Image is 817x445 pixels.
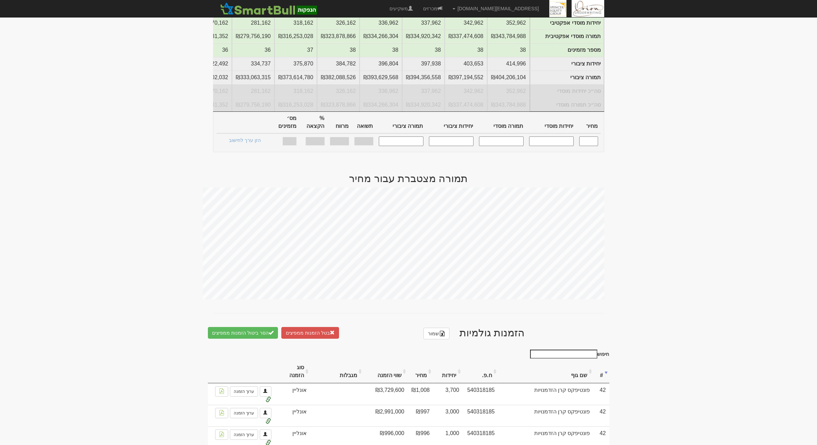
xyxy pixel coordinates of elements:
[594,383,609,405] td: 42
[352,112,376,133] th: תשואה
[402,98,445,112] td: סה״כ תמורה
[360,84,402,98] td: סה״כ יחידות
[275,405,311,426] td: אונליין
[317,71,360,84] td: תמורה ציבורי
[232,43,275,57] td: מספר מזמינים
[530,98,604,112] td: סה״כ תמורה מוסדי
[445,29,487,43] td: תמורה אפקטיבית
[402,84,445,98] td: סה״כ יחידות
[208,327,278,339] button: הסר ביטול הזמנות ממפיצים
[360,98,402,112] td: סה״כ תמורה
[445,43,487,57] td: מספר מזמינים
[423,328,450,339] a: שמור
[487,84,530,98] td: סה״כ יחידות
[327,112,352,133] th: מרווח
[576,112,601,133] th: מחיר
[408,383,433,405] td: ₪1,008
[487,57,530,71] td: יחידות ציבורי
[433,405,463,426] td: 3,000
[275,98,317,112] td: סה״כ תמורה
[218,2,319,15] img: SmartBull Logo
[445,71,487,84] td: תמורה ציבורי
[487,98,530,112] td: סה״כ תמורה
[363,360,408,383] th: שווי הזמנה: activate to sort column ascending
[317,57,360,71] td: יחידות ציבורי
[530,350,597,359] input: חיפוש
[232,84,275,98] td: סה״כ יחידות
[445,16,487,30] td: יחידות אפקטיבי
[445,98,487,112] td: סה״כ תמורה
[360,43,402,57] td: מספר מזמינים
[498,405,594,426] td: פונטיפקס קרן הזדמנויות
[219,432,224,437] img: pdf-file-icon.png
[487,43,530,57] td: מספר מזמינים
[433,383,463,405] td: 3,700
[275,16,317,30] td: יחידות אפקטיבי
[275,57,317,71] td: יחידות ציבורי
[268,112,299,133] th: מס׳ מזמינים
[230,386,258,397] a: ערוך הזמנה
[310,360,363,383] th: מגבלות: activate to sort column ascending
[530,84,604,98] td: סה״כ יחידות מוסדי
[440,331,445,336] img: excel-file-black.png
[275,43,317,57] td: מספר מזמינים
[408,405,433,426] td: ₪997
[433,360,463,383] th: יחידות: activate to sort column ascending
[360,57,402,71] td: יחידות ציבורי
[528,350,609,359] label: חיפוש
[230,408,258,418] a: ערוך הזמנה
[402,43,445,57] td: מספר מזמינים
[317,98,360,112] td: סה״כ תמורה
[232,29,275,43] td: תמורה אפקטיבית
[360,29,402,43] td: תמורה אפקטיבית
[363,405,408,426] td: ₪2,991,000
[402,29,445,43] td: תמורה אפקטיבית
[594,405,609,426] td: 42
[208,327,609,339] h2: הזמנות גולמיות
[408,360,433,383] th: מחיר: activate to sort column ascending
[476,112,526,133] th: תמורה מוסדי
[299,112,327,133] th: % הקצאה
[275,360,311,383] th: סוג הזמנה: activate to sort column ascending
[232,57,275,71] td: יחידות ציבורי
[376,112,426,133] th: תמורה ציבורי
[402,16,445,30] td: יחידות אפקטיבי
[317,29,360,43] td: תמורה אפקטיבית
[530,71,604,84] td: תמורה ציבורי
[275,84,317,98] td: סה״כ יחידות
[213,173,604,184] h2: תמורה מצטברת עבור מחיר
[445,84,487,98] td: סה״כ יחידות
[530,16,604,30] td: יחידות מוסדי אפקטיבי
[360,71,402,84] td: תמורה ציבורי
[526,112,576,133] th: יחידות מוסדי
[317,43,360,57] td: מספר מזמינים
[402,71,445,84] td: תמורה ציבורי
[275,71,317,84] td: תמורה ציבורי
[232,98,275,112] td: סה״כ תמורה
[275,383,311,405] td: אונליין
[275,29,317,43] td: תמורה אפקטיבית
[445,57,487,71] td: יחידות ציבורי
[530,44,604,57] td: מספר מזמינים
[363,383,408,405] td: ₪3,729,600
[219,388,224,394] img: pdf-file-icon.png
[530,57,604,71] td: יחידות ציבורי
[463,405,498,426] td: 540318185
[317,84,360,98] td: סה״כ יחידות
[594,360,609,383] th: #: activate to sort column ascending
[232,71,275,84] td: תמורה ציבורי
[498,360,594,383] th: שם גוף: activate to sort column ascending
[530,30,604,44] td: תמורה מוסדי אפקטיבית
[230,430,258,440] a: ערוך הזמנה
[402,57,445,71] td: יחידות ציבורי
[219,410,224,416] img: pdf-file-icon.png
[463,383,498,405] td: 540318185
[426,112,476,133] th: יחידות ציבורי
[317,16,360,30] td: יחידות אפקטיבי
[360,16,402,30] td: יחידות אפקטיבי
[487,29,530,43] td: תמורה אפקטיבית
[232,16,275,30] td: יחידות אפקטיבי
[487,16,530,30] td: יחידות אפקטיבי
[498,383,594,405] td: פונטיפקס קרן הזדמנויות
[281,327,339,339] button: בטל הזמנות ממפיצים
